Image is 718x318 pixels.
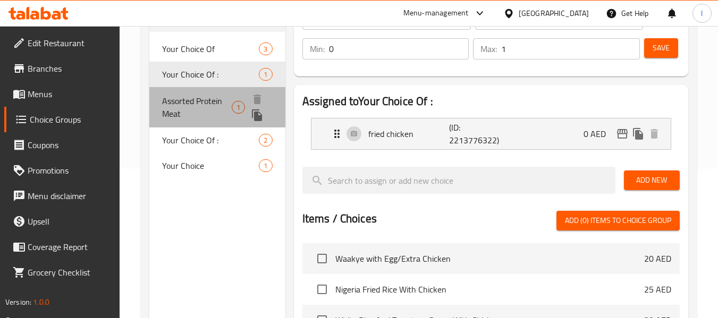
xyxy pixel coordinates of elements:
[310,42,325,55] p: Min:
[149,36,285,62] div: Your Choice Of3
[149,62,285,87] div: Your Choice Of :1
[4,209,120,234] a: Upsell
[4,107,120,132] a: Choice Groups
[5,295,31,309] span: Version:
[28,164,112,177] span: Promotions
[28,240,112,253] span: Coverage Report
[259,70,272,80] span: 1
[162,42,259,55] span: Your Choice Of
[311,118,671,149] div: Expand
[4,158,120,183] a: Promotions
[644,38,678,58] button: Save
[556,211,680,230] button: Add (0) items to choice group
[249,91,265,107] button: delete
[259,159,272,172] div: Choices
[302,211,377,227] h2: Items / Choices
[302,167,615,194] input: search
[4,260,120,285] a: Grocery Checklist
[311,247,333,270] span: Select choice
[4,234,120,260] a: Coverage Report
[28,266,112,279] span: Grocery Checklist
[149,87,285,127] div: Assorted Protein Meat1deleteduplicate
[565,214,671,227] span: Add (0) items to choice group
[259,68,272,81] div: Choices
[33,295,49,309] span: 1.0.0
[30,113,112,126] span: Choice Groups
[584,127,614,140] p: 0 AED
[4,132,120,158] a: Coupons
[28,88,112,100] span: Menus
[4,30,120,56] a: Edit Restaurant
[311,278,333,300] span: Select choice
[644,283,671,296] p: 25 AED
[630,126,646,142] button: duplicate
[249,107,265,123] button: duplicate
[519,7,589,19] div: [GEOGRAPHIC_DATA]
[302,93,680,109] h2: Assigned to Your Choice Of :
[162,68,259,81] span: Your Choice Of :
[232,102,244,113] span: 1
[403,7,469,20] div: Menu-management
[28,215,112,228] span: Upsell
[28,37,112,49] span: Edit Restaurant
[302,114,680,154] li: Expand
[162,134,259,147] span: Your Choice Of :
[28,139,112,151] span: Coupons
[28,62,112,75] span: Branches
[368,127,450,140] p: fried chicken
[632,174,671,187] span: Add New
[614,126,630,142] button: edit
[162,94,232,120] span: Assorted Protein Meat
[259,44,272,54] span: 3
[335,283,644,296] span: Nigeria Fried Rice With Chicken
[480,42,497,55] p: Max:
[624,170,680,190] button: Add New
[149,127,285,153] div: Your Choice Of :2
[653,41,670,55] span: Save
[28,190,112,202] span: Menu disclaimer
[701,7,703,19] span: l
[449,121,503,147] p: (ID: 2213776322)
[4,56,120,81] a: Branches
[259,135,272,145] span: 2
[149,153,285,178] div: Your Choice1
[259,161,272,171] span: 1
[162,159,259,172] span: Your Choice
[335,252,644,265] span: Waakye with Egg/Extra Chicken
[646,126,662,142] button: delete
[4,183,120,209] a: Menu disclaimer
[644,252,671,265] p: 20 AED
[259,42,272,55] div: Choices
[4,81,120,107] a: Menus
